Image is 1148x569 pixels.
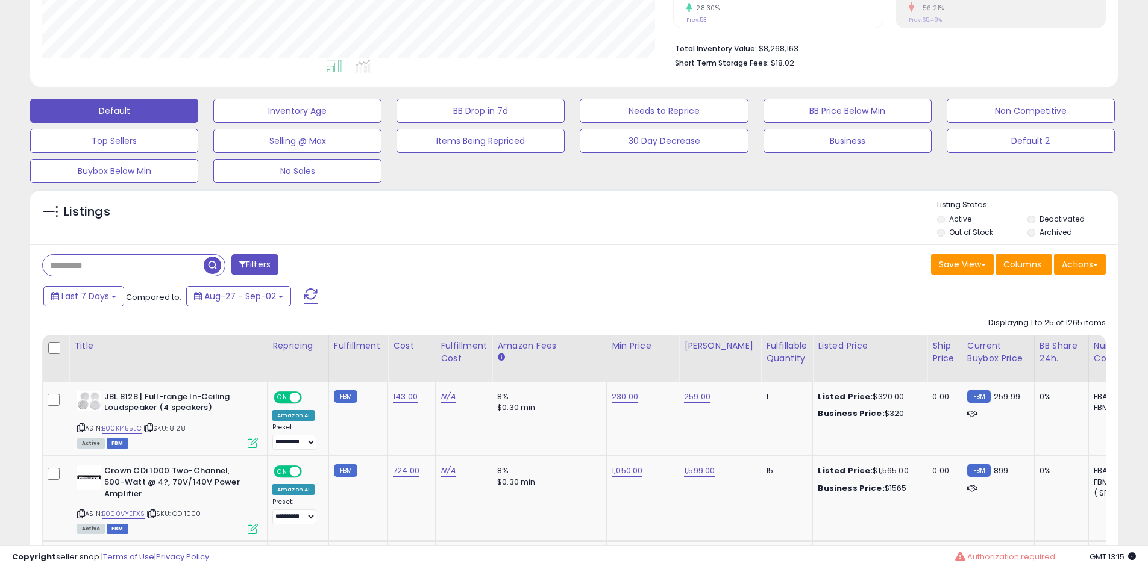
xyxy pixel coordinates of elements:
span: Last 7 Days [61,290,109,302]
div: 8% [497,391,597,402]
span: ON [275,392,290,402]
button: Items Being Repriced [397,129,565,153]
div: FBM: 5 [1094,402,1134,413]
div: ( SFP: 1 ) [1094,488,1134,499]
div: Ship Price [932,340,956,365]
div: Cost [393,340,430,352]
div: 0% [1040,391,1079,402]
label: Active [949,214,971,224]
img: 41FsSkQvGPL._SL40_.jpg [77,391,101,411]
b: Listed Price: [818,465,873,476]
a: B000VYEFXS [102,509,145,519]
span: Columns [1003,258,1041,270]
span: OFF [300,392,319,402]
div: 8% [497,465,597,476]
span: | SKU: 8128 [143,423,186,433]
div: 1 [766,391,803,402]
label: Out of Stock [949,227,993,237]
div: Fulfillable Quantity [766,340,808,365]
div: $1,565.00 [818,465,918,476]
div: Min Price [612,340,674,352]
li: $8,268,163 [675,40,1097,55]
small: FBM [334,464,357,477]
b: Total Inventory Value: [675,43,757,54]
div: FBM: 18 [1094,477,1134,488]
a: N/A [441,465,455,477]
span: ON [275,467,290,477]
a: 259.00 [684,391,710,403]
b: Short Term Storage Fees: [675,58,769,68]
button: 30 Day Decrease [580,129,748,153]
small: FBM [967,464,991,477]
span: Aug-27 - Sep-02 [204,290,276,302]
small: Prev: 65.49% [909,16,942,23]
div: Preset: [272,498,319,525]
b: Business Price: [818,408,884,419]
div: 15 [766,465,803,476]
a: 724.00 [393,465,419,477]
a: Terms of Use [103,551,154,562]
div: $1565 [818,483,918,494]
small: FBM [967,390,991,403]
span: $18.02 [771,57,794,69]
span: All listings currently available for purchase on Amazon [77,438,105,449]
a: 143.00 [393,391,418,403]
strong: Copyright [12,551,56,562]
label: Archived [1040,227,1072,237]
a: 1,050.00 [612,465,642,477]
small: 28.30% [692,4,720,13]
a: 230.00 [612,391,638,403]
small: Prev: 53 [686,16,707,23]
span: All listings currently available for purchase on Amazon [77,524,105,534]
div: $320 [818,408,918,419]
button: Actions [1054,254,1106,275]
button: Needs to Reprice [580,99,748,123]
a: N/A [441,391,455,403]
b: Business Price: [818,482,884,494]
button: Top Sellers [30,129,198,153]
small: FBM [334,390,357,403]
div: [PERSON_NAME] [684,340,756,352]
a: B00KI455LC [102,423,142,434]
small: Amazon Fees. [497,352,504,363]
div: ASIN: [77,465,258,532]
button: Filters [231,254,278,275]
div: Preset: [272,423,319,450]
span: FBM [107,524,128,534]
button: Save View [931,254,994,275]
span: 259.99 [994,391,1020,402]
button: Default [30,99,198,123]
div: FBA: 1 [1094,465,1134,476]
div: Amazon AI [272,484,315,495]
div: Displaying 1 to 25 of 1265 items [988,317,1106,329]
div: 0.00 [932,465,952,476]
div: BB Share 24h. [1040,340,1084,365]
button: No Sales [213,159,381,183]
button: Business [764,129,932,153]
div: $320.00 [818,391,918,402]
span: 899 [994,465,1008,476]
div: seller snap | | [12,552,209,563]
img: 31ka1Jx07YL._SL40_.jpg [77,465,101,490]
button: Buybox Below Min [30,159,198,183]
button: BB Price Below Min [764,99,932,123]
button: Inventory Age [213,99,381,123]
div: Title [74,340,262,352]
b: Crown CDi 1000 Two-Channel, 500-Watt @ 4?, 70V/140V Power Amplifier [104,465,251,502]
div: 0.00 [932,391,952,402]
b: JBL 8128 | Full-range In-Ceiling Loudspeaker (4 speakers) [104,391,251,417]
p: Listing States: [937,199,1118,211]
div: Amazon Fees [497,340,601,352]
div: Current Buybox Price [967,340,1029,365]
div: Fulfillment [334,340,383,352]
button: BB Drop in 7d [397,99,565,123]
div: Fulfillment Cost [441,340,487,365]
div: $0.30 min [497,402,597,413]
label: Deactivated [1040,214,1085,224]
button: Non Competitive [947,99,1115,123]
span: FBM [107,438,128,449]
button: Columns [996,254,1052,275]
a: 1,599.00 [684,465,715,477]
div: Amazon AI [272,410,315,421]
div: 0% [1040,465,1079,476]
